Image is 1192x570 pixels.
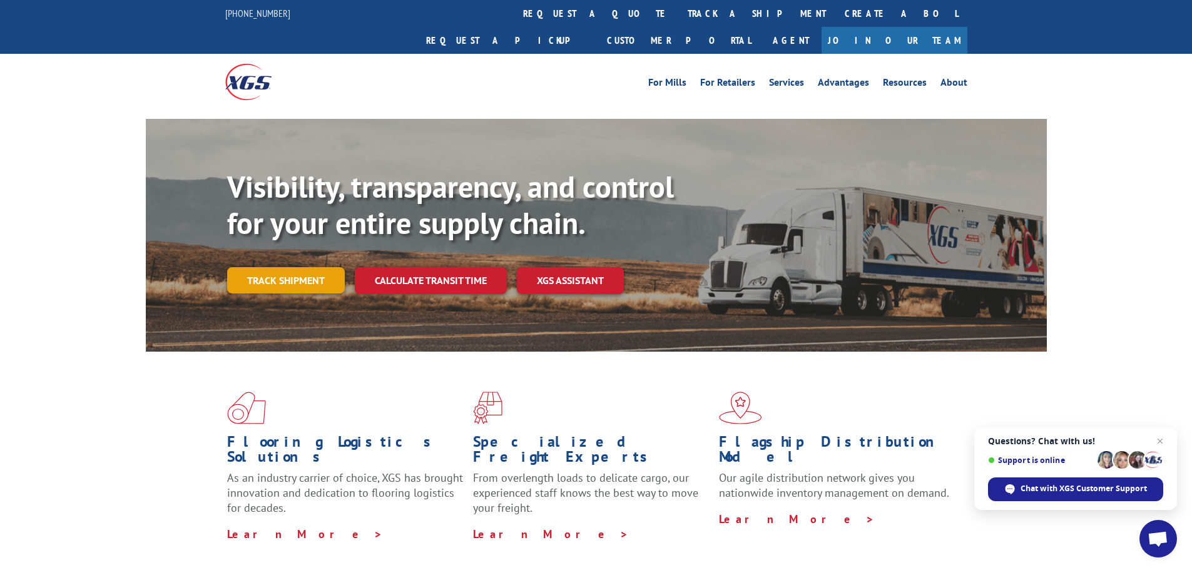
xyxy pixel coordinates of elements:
span: Support is online [988,455,1093,465]
a: Customer Portal [598,27,760,54]
a: Agent [760,27,822,54]
a: Learn More > [473,527,629,541]
span: Our agile distribution network gives you nationwide inventory management on demand. [719,471,949,500]
b: Visibility, transparency, and control for your entire supply chain. [227,167,674,242]
a: Advantages [818,78,869,91]
a: Track shipment [227,267,345,293]
a: Request a pickup [417,27,598,54]
h1: Flooring Logistics Solutions [227,434,464,471]
p: From overlength loads to delicate cargo, our experienced staff knows the best way to move your fr... [473,471,710,526]
h1: Flagship Distribution Model [719,434,955,471]
div: Open chat [1139,520,1177,557]
a: [PHONE_NUMBER] [225,7,290,19]
a: Learn More > [719,512,875,526]
h1: Specialized Freight Experts [473,434,710,471]
span: Chat with XGS Customer Support [1021,483,1147,494]
img: xgs-icon-flagship-distribution-model-red [719,392,762,424]
a: Learn More > [227,527,383,541]
div: Chat with XGS Customer Support [988,477,1163,501]
a: XGS ASSISTANT [517,267,624,294]
span: Close chat [1153,434,1168,449]
a: For Mills [648,78,686,91]
a: Join Our Team [822,27,967,54]
a: For Retailers [700,78,755,91]
img: xgs-icon-focused-on-flooring-red [473,392,502,424]
span: As an industry carrier of choice, XGS has brought innovation and dedication to flooring logistics... [227,471,463,515]
img: xgs-icon-total-supply-chain-intelligence-red [227,392,266,424]
span: Questions? Chat with us! [988,436,1163,446]
a: Resources [883,78,927,91]
a: About [940,78,967,91]
a: Services [769,78,804,91]
a: Calculate transit time [355,267,507,294]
